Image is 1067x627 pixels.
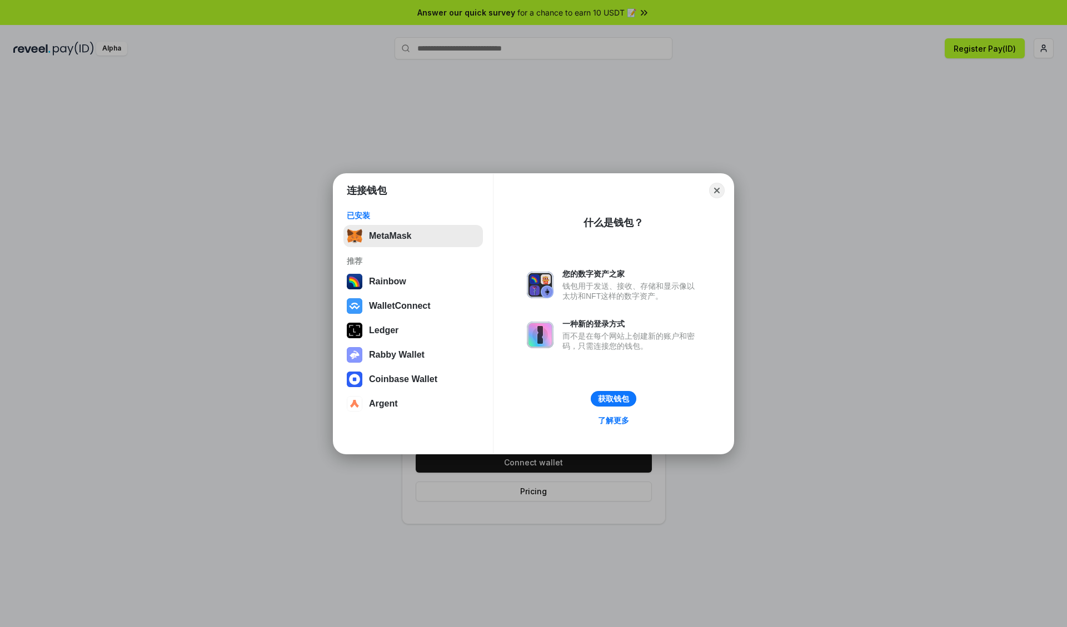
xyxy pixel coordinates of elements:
[562,331,700,351] div: 而不是在每个网站上创建新的账户和密码，只需连接您的钱包。
[347,184,387,197] h1: 连接钱包
[347,323,362,338] img: svg+xml,%3Csvg%20xmlns%3D%22http%3A%2F%2Fwww.w3.org%2F2000%2Fsvg%22%20width%3D%2228%22%20height%3...
[343,393,483,415] button: Argent
[343,368,483,390] button: Coinbase Wallet
[343,344,483,366] button: Rabby Wallet
[343,270,483,293] button: Rainbow
[598,394,629,404] div: 获取钱包
[598,415,629,425] div: 了解更多
[343,319,483,342] button: Ledger
[709,183,725,198] button: Close
[562,281,700,301] div: 钱包用于发送、接收、存储和显示像以太坊和NFT这样的数字资产。
[584,216,644,229] div: 什么是钱包？
[369,374,437,384] div: Coinbase Wallet
[343,225,483,247] button: MetaMask
[347,228,362,244] img: svg+xml,%3Csvg%20fill%3D%22none%22%20height%3D%2233%22%20viewBox%3D%220%200%2035%2033%22%20width%...
[527,272,554,298] img: svg+xml,%3Csvg%20xmlns%3D%22http%3A%2F%2Fwww.w3.org%2F2000%2Fsvg%22%20fill%3D%22none%22%20viewBox...
[369,399,398,409] div: Argent
[562,269,700,279] div: 您的数字资产之家
[347,298,362,314] img: svg+xml,%3Csvg%20width%3D%2228%22%20height%3D%2228%22%20viewBox%3D%220%200%2028%2028%22%20fill%3D...
[369,231,411,241] div: MetaMask
[347,210,480,220] div: 已安装
[562,319,700,329] div: 一种新的登录方式
[369,325,398,335] div: Ledger
[369,301,431,311] div: WalletConnect
[591,413,636,428] a: 了解更多
[347,274,362,289] img: svg+xml,%3Csvg%20width%3D%22120%22%20height%3D%22120%22%20viewBox%3D%220%200%20120%20120%22%20fil...
[369,277,406,287] div: Rainbow
[591,391,636,407] button: 获取钱包
[527,322,554,348] img: svg+xml,%3Csvg%20xmlns%3D%22http%3A%2F%2Fwww.w3.org%2F2000%2Fsvg%22%20fill%3D%22none%22%20viewBox...
[347,347,362,363] img: svg+xml,%3Csvg%20xmlns%3D%22http%3A%2F%2Fwww.w3.org%2F2000%2Fsvg%22%20fill%3D%22none%22%20viewBox...
[347,256,480,266] div: 推荐
[347,396,362,412] img: svg+xml,%3Csvg%20width%3D%2228%22%20height%3D%2228%22%20viewBox%3D%220%200%2028%2028%22%20fill%3D...
[369,350,425,360] div: Rabby Wallet
[347,372,362,387] img: svg+xml,%3Csvg%20width%3D%2228%22%20height%3D%2228%22%20viewBox%3D%220%200%2028%2028%22%20fill%3D...
[343,295,483,317] button: WalletConnect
